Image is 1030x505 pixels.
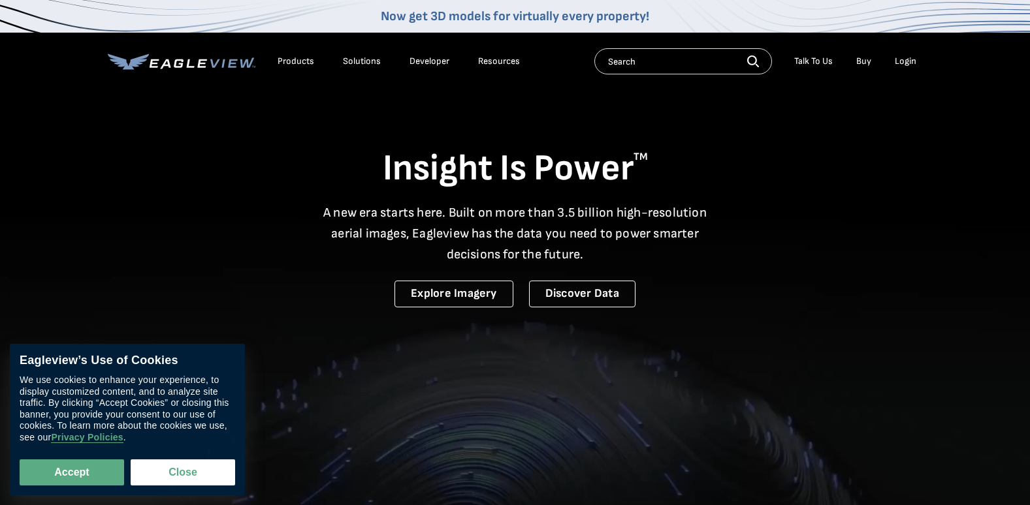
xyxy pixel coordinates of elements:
div: We use cookies to enhance your experience, to display customized content, and to analyze site tra... [20,375,235,443]
button: Close [131,459,235,485]
p: A new era starts here. Built on more than 3.5 billion high-resolution aerial images, Eagleview ha... [315,202,715,265]
a: Explore Imagery [394,281,513,307]
sup: TM [634,151,648,163]
a: Privacy Policies [51,432,123,443]
div: Eagleview’s Use of Cookies [20,354,235,368]
div: Solutions [343,55,381,67]
input: Search [594,48,772,74]
div: Resources [478,55,520,67]
a: Now get 3D models for virtually every property! [381,8,649,24]
div: Talk To Us [794,55,833,67]
div: Login [895,55,916,67]
a: Buy [856,55,871,67]
h1: Insight Is Power [108,146,923,192]
a: Developer [410,55,449,67]
div: Products [278,55,314,67]
a: Discover Data [529,281,636,307]
button: Accept [20,459,124,485]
